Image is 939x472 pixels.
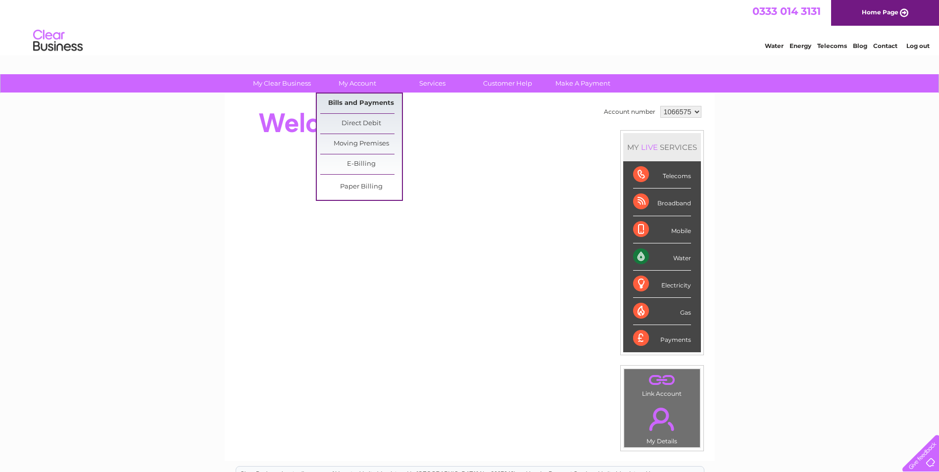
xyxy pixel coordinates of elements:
[906,42,930,49] a: Log out
[241,74,323,93] a: My Clear Business
[236,5,704,48] div: Clear Business is a trading name of Verastar Limited (registered in [GEOGRAPHIC_DATA] No. 3667643...
[633,271,691,298] div: Electricity
[853,42,867,49] a: Blog
[467,74,548,93] a: Customer Help
[817,42,847,49] a: Telecoms
[624,369,700,400] td: Link Account
[320,177,402,197] a: Paper Billing
[316,74,398,93] a: My Account
[320,154,402,174] a: E-Billing
[627,372,697,389] a: .
[320,94,402,113] a: Bills and Payments
[320,114,402,134] a: Direct Debit
[633,216,691,243] div: Mobile
[627,402,697,436] a: .
[633,189,691,216] div: Broadband
[633,161,691,189] div: Telecoms
[633,243,691,271] div: Water
[633,325,691,352] div: Payments
[639,142,660,152] div: LIVE
[320,134,402,154] a: Moving Premises
[790,42,811,49] a: Energy
[601,103,658,120] td: Account number
[633,298,691,325] div: Gas
[623,133,701,161] div: MY SERVICES
[392,74,473,93] a: Services
[752,5,821,17] a: 0333 014 3131
[33,26,83,56] img: logo.png
[765,42,784,49] a: Water
[542,74,624,93] a: Make A Payment
[873,42,897,49] a: Contact
[624,399,700,448] td: My Details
